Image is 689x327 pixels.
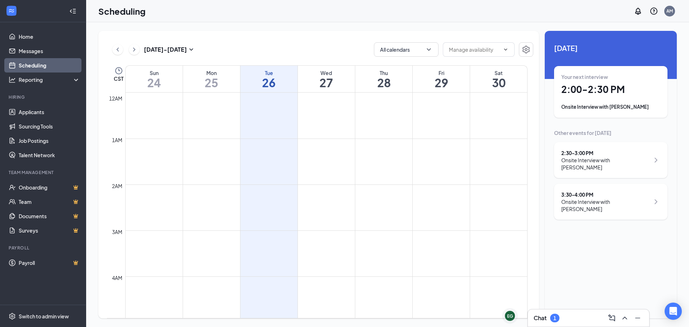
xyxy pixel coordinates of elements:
[126,66,183,92] a: August 24, 2025
[111,274,124,282] div: 4am
[449,46,500,53] input: Manage availability
[503,47,508,52] svg: ChevronDown
[608,314,616,322] svg: ComposeMessage
[111,136,124,144] div: 1am
[413,66,470,92] a: August 29, 2025
[553,315,556,321] div: 1
[519,42,533,57] button: Settings
[355,69,412,76] div: Thu
[19,313,69,320] div: Switch to admin view
[19,119,80,134] a: Sourcing Tools
[632,312,643,324] button: Minimize
[111,228,124,236] div: 3am
[425,46,432,53] svg: ChevronDown
[187,45,196,54] svg: SmallChevronDown
[561,103,660,111] div: Onsite Interview with [PERSON_NAME]
[374,42,439,57] button: All calendarsChevronDown
[652,197,660,206] svg: ChevronRight
[114,45,121,54] svg: ChevronLeft
[561,149,650,157] div: 2:30 - 3:00 PM
[665,303,682,320] div: Open Intercom Messenger
[9,76,16,83] svg: Analysis
[19,195,80,209] a: TeamCrown
[633,314,642,322] svg: Minimize
[561,198,650,212] div: Onsite Interview with [PERSON_NAME]
[554,129,667,136] div: Other events for [DATE]
[240,76,297,89] h1: 26
[144,46,187,53] h3: [DATE] - [DATE]
[650,7,658,15] svg: QuestionInfo
[240,66,297,92] a: August 26, 2025
[298,66,355,92] a: August 27, 2025
[19,76,80,83] div: Reporting
[561,157,650,171] div: Onsite Interview with [PERSON_NAME]
[355,66,412,92] a: August 28, 2025
[634,7,642,15] svg: Notifications
[131,45,138,54] svg: ChevronRight
[98,5,146,17] h1: Scheduling
[114,66,123,75] svg: Clock
[19,58,80,73] a: Scheduling
[111,182,124,190] div: 2am
[298,69,355,76] div: Wed
[19,256,80,270] a: PayrollCrown
[561,73,660,80] div: Your next interview
[19,223,80,238] a: SurveysCrown
[183,69,240,76] div: Mon
[240,69,297,76] div: Tue
[9,313,16,320] svg: Settings
[126,76,183,89] h1: 24
[9,169,79,176] div: Team Management
[355,76,412,89] h1: 28
[620,314,629,322] svg: ChevronUp
[413,76,470,89] h1: 29
[129,44,140,55] button: ChevronRight
[554,42,667,53] span: [DATE]
[561,83,660,95] h1: 2:00 - 2:30 PM
[8,7,15,14] svg: WorkstreamLogo
[522,45,530,54] svg: Settings
[413,69,470,76] div: Fri
[561,191,650,198] div: 3:30 - 4:00 PM
[19,44,80,58] a: Messages
[183,76,240,89] h1: 25
[470,66,527,92] a: August 30, 2025
[9,94,79,100] div: Hiring
[19,105,80,119] a: Applicants
[112,44,123,55] button: ChevronLeft
[19,209,80,223] a: DocumentsCrown
[108,94,124,102] div: 12am
[606,312,618,324] button: ComposeMessage
[114,75,123,82] span: CST
[534,314,547,322] h3: Chat
[652,156,660,164] svg: ChevronRight
[69,8,76,15] svg: Collapse
[9,245,79,251] div: Payroll
[470,76,527,89] h1: 30
[19,148,80,162] a: Talent Network
[183,66,240,92] a: August 25, 2025
[298,76,355,89] h1: 27
[19,180,80,195] a: OnboardingCrown
[619,312,631,324] button: ChevronUp
[507,313,513,319] div: EG
[666,8,673,14] div: AM
[126,69,183,76] div: Sun
[19,134,80,148] a: Job Postings
[470,69,527,76] div: Sat
[19,29,80,44] a: Home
